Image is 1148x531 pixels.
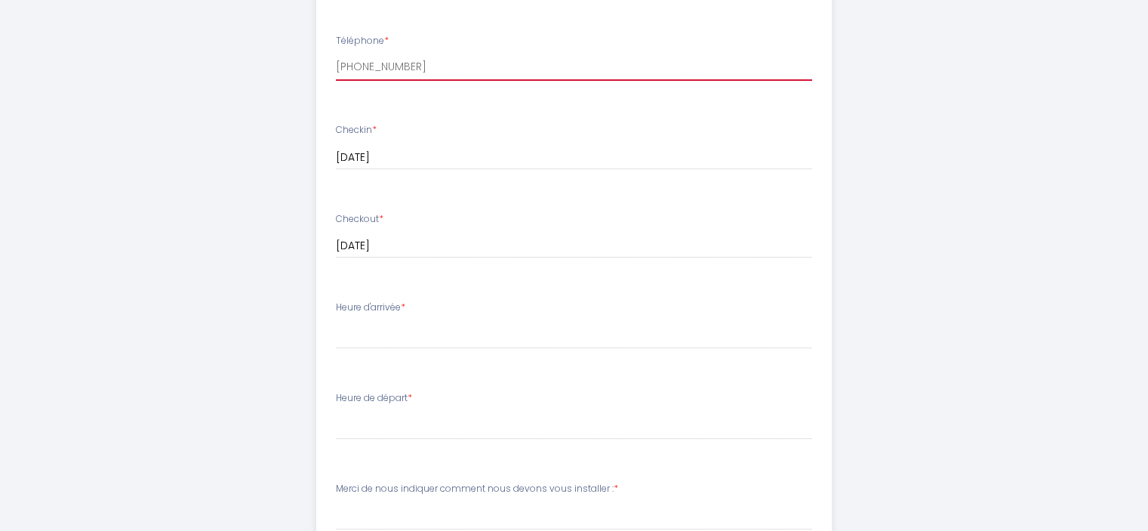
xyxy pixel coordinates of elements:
label: Checkin [336,123,377,137]
label: Checkout [336,212,383,227]
label: Heure de départ [336,391,412,406]
label: Heure d'arrivée [336,301,405,315]
label: Merci de nous indiquer comment nous devons vous installer : [336,482,618,496]
label: Téléphone [336,34,389,48]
